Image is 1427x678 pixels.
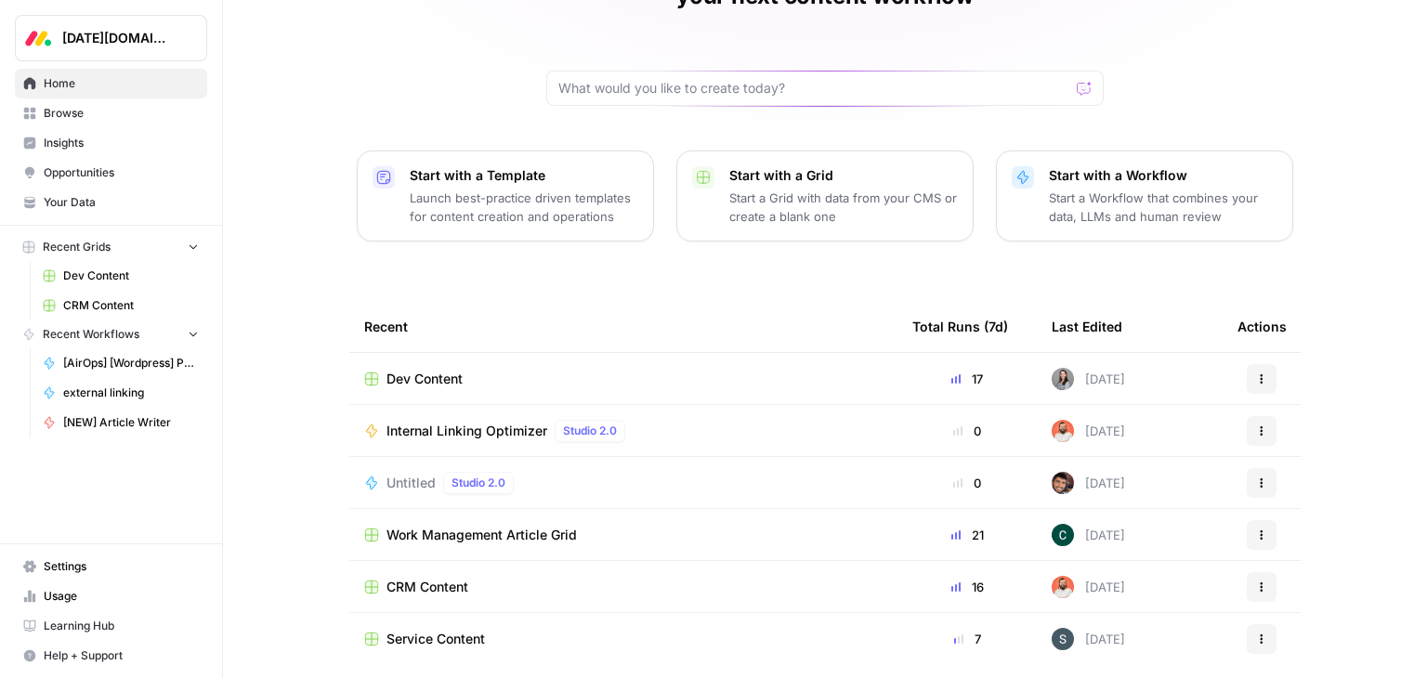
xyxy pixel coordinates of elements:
a: Work Management Article Grid [364,526,883,544]
img: Monday.com Logo [21,21,55,55]
p: Start a Grid with data from your CMS or create a blank one [729,189,958,226]
p: Start with a Workflow [1049,166,1277,185]
div: [DATE] [1052,368,1125,390]
span: Home [44,75,199,92]
a: Opportunities [15,158,207,188]
div: 21 [912,526,1022,544]
a: Browse [15,98,207,128]
p: Launch best-practice driven templates for content creation and operations [410,189,638,226]
button: Start with a GridStart a Grid with data from your CMS or create a blank one [676,150,974,241]
span: Settings [44,558,199,575]
p: Start with a Grid [729,166,958,185]
span: Internal Linking Optimizer [386,422,547,440]
div: Actions [1237,301,1287,352]
img: ygk961fcslvh5xk8o91lvmgczoho [1052,628,1074,650]
span: [AirOps] [Wordpress] Publish Cornerstone Post [63,355,199,372]
a: Settings [15,552,207,581]
span: Dev Content [386,370,463,388]
div: 17 [912,370,1022,388]
a: Insights [15,128,207,158]
a: Dev Content [34,261,207,291]
button: Recent Workflows [15,320,207,348]
span: [NEW] Article Writer [63,414,199,431]
img: vwv6frqzyjkvcnqomnnxlvzyyij2 [1052,524,1074,546]
span: Recent Grids [43,239,111,255]
div: Last Edited [1052,301,1122,352]
button: Recent Grids [15,233,207,261]
button: Help + Support [15,641,207,671]
div: 0 [912,422,1022,440]
img: 0wmu78au1lfo96q8ngo6yaddb54d [1052,368,1074,390]
div: 16 [912,578,1022,596]
a: [AirOps] [Wordpress] Publish Cornerstone Post [34,348,207,378]
span: Recent Workflows [43,326,139,343]
span: Untitled [386,474,436,492]
div: [DATE] [1052,576,1125,598]
span: CRM Content [63,297,199,314]
span: Help + Support [44,647,199,664]
span: Service Content [386,630,485,648]
input: What would you like to create today? [558,79,1069,98]
div: [DATE] [1052,472,1125,494]
button: Start with a TemplateLaunch best-practice driven templates for content creation and operations [357,150,654,241]
a: Home [15,69,207,98]
a: CRM Content [364,578,883,596]
span: external linking [63,385,199,401]
div: [DATE] [1052,420,1125,442]
div: 7 [912,630,1022,648]
div: Recent [364,301,883,352]
img: ui9db3zf480wl5f9in06l3n7q51r [1052,576,1074,598]
span: Studio 2.0 [563,423,617,439]
p: Start with a Template [410,166,638,185]
button: Workspace: Monday.com [15,15,207,61]
a: Internal Linking OptimizerStudio 2.0 [364,420,883,442]
span: CRM Content [386,578,468,596]
a: Dev Content [364,370,883,388]
span: Dev Content [63,267,199,284]
a: CRM Content [34,291,207,320]
div: [DATE] [1052,524,1125,546]
p: Start a Workflow that combines your data, LLMs and human review [1049,189,1277,226]
div: 0 [912,474,1022,492]
div: [DATE] [1052,628,1125,650]
img: ui9db3zf480wl5f9in06l3n7q51r [1052,420,1074,442]
a: Service Content [364,630,883,648]
a: external linking [34,378,207,408]
a: Learning Hub [15,611,207,641]
span: Your Data [44,194,199,211]
a: Your Data [15,188,207,217]
span: Browse [44,105,199,122]
span: Usage [44,588,199,605]
span: Opportunities [44,164,199,181]
span: Studio 2.0 [452,475,505,491]
span: Insights [44,135,199,151]
span: [DATE][DOMAIN_NAME] [62,29,175,47]
a: Usage [15,581,207,611]
div: Total Runs (7d) [912,301,1008,352]
a: [NEW] Article Writer [34,408,207,437]
a: UntitledStudio 2.0 [364,472,883,494]
span: Work Management Article Grid [386,526,577,544]
img: y0asuwamdbdpf46ggxkw3g1vygm3 [1052,472,1074,494]
span: Learning Hub [44,618,199,634]
button: Start with a WorkflowStart a Workflow that combines your data, LLMs and human review [996,150,1293,241]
